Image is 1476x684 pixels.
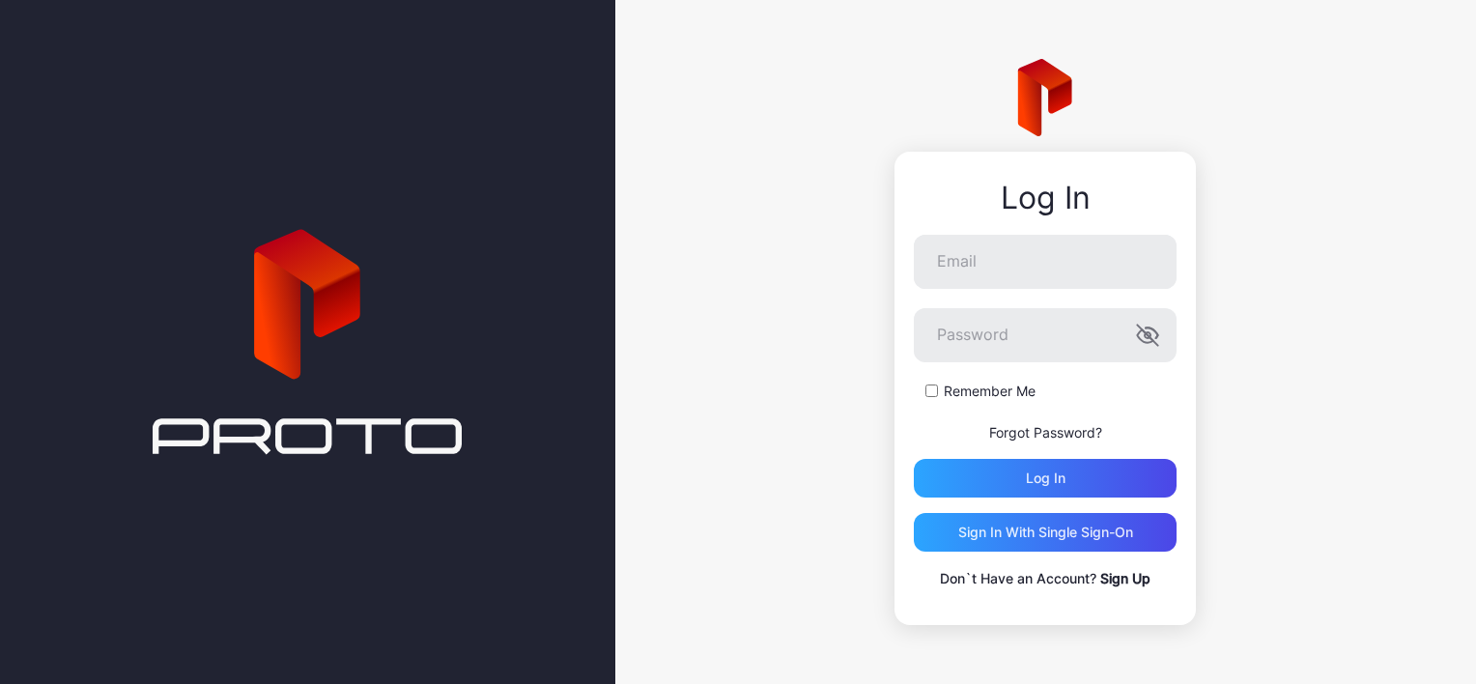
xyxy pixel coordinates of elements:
div: Log In [914,181,1177,215]
input: Password [914,308,1177,362]
button: Sign in With Single Sign-On [914,513,1177,552]
button: Password [1136,324,1159,347]
input: Email [914,235,1177,289]
a: Forgot Password? [989,424,1102,441]
p: Don`t Have an Account? [914,567,1177,590]
div: Sign in With Single Sign-On [958,525,1133,540]
label: Remember Me [944,382,1036,401]
a: Sign Up [1100,570,1150,586]
button: Log in [914,459,1177,498]
div: Log in [1026,470,1065,486]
